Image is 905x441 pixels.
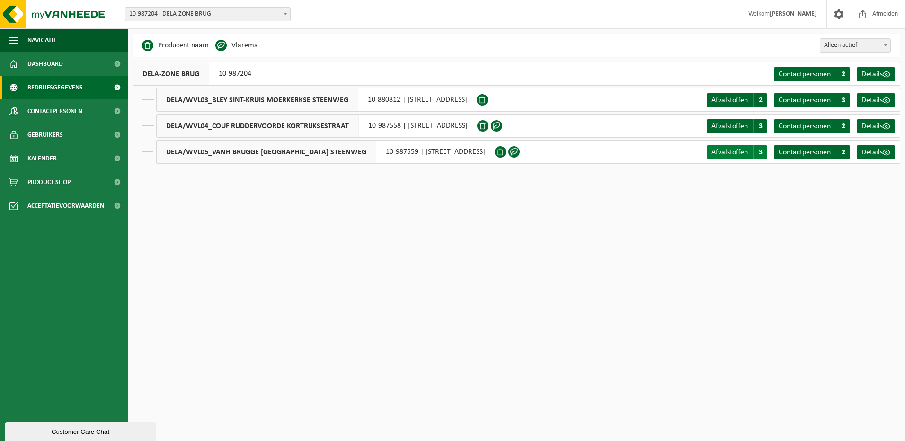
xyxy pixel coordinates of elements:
[774,145,850,159] a: Contactpersonen 2
[857,67,895,81] a: Details
[125,8,290,21] span: 10-987204 - DELA-ZONE BRUG
[27,170,71,194] span: Product Shop
[133,62,261,86] div: 10-987204
[774,67,850,81] a: Contactpersonen 2
[27,147,57,170] span: Kalender
[711,97,748,104] span: Afvalstoffen
[27,28,57,52] span: Navigatie
[820,39,890,52] span: Alleen actief
[861,71,883,78] span: Details
[5,420,158,441] iframe: chat widget
[157,115,359,137] span: DELA/WVL04_COUF RUDDERVOORDE KORTRIJKSESTRAAT
[27,194,104,218] span: Acceptatievoorwaarden
[770,10,817,18] strong: [PERSON_NAME]
[142,38,209,53] li: Producent naam
[753,93,767,107] span: 2
[133,62,209,85] span: DELA-ZONE BRUG
[857,119,895,133] a: Details
[836,67,850,81] span: 2
[156,114,477,138] div: 10-987558 | [STREET_ADDRESS]
[156,140,495,164] div: 10-987559 | [STREET_ADDRESS]
[707,93,767,107] a: Afvalstoffen 2
[861,149,883,156] span: Details
[27,123,63,147] span: Gebruikers
[753,119,767,133] span: 3
[156,88,477,112] div: 10-880812 | [STREET_ADDRESS]
[779,149,831,156] span: Contactpersonen
[820,38,891,53] span: Alleen actief
[157,88,358,111] span: DELA/WVL03_BLEY SINT-KRUIS MOERKERKSE STEENWEG
[836,145,850,159] span: 2
[711,123,748,130] span: Afvalstoffen
[857,93,895,107] a: Details
[707,145,767,159] a: Afvalstoffen 3
[779,123,831,130] span: Contactpersonen
[861,123,883,130] span: Details
[125,7,291,21] span: 10-987204 - DELA-ZONE BRUG
[779,97,831,104] span: Contactpersonen
[779,71,831,78] span: Contactpersonen
[836,119,850,133] span: 2
[157,141,376,163] span: DELA/WVL05_VANH BRUGGE [GEOGRAPHIC_DATA] STEENWEG
[707,119,767,133] a: Afvalstoffen 3
[27,76,83,99] span: Bedrijfsgegevens
[27,99,82,123] span: Contactpersonen
[861,97,883,104] span: Details
[857,145,895,159] a: Details
[711,149,748,156] span: Afvalstoffen
[215,38,258,53] li: Vlarema
[774,93,850,107] a: Contactpersonen 3
[27,52,63,76] span: Dashboard
[836,93,850,107] span: 3
[774,119,850,133] a: Contactpersonen 2
[753,145,767,159] span: 3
